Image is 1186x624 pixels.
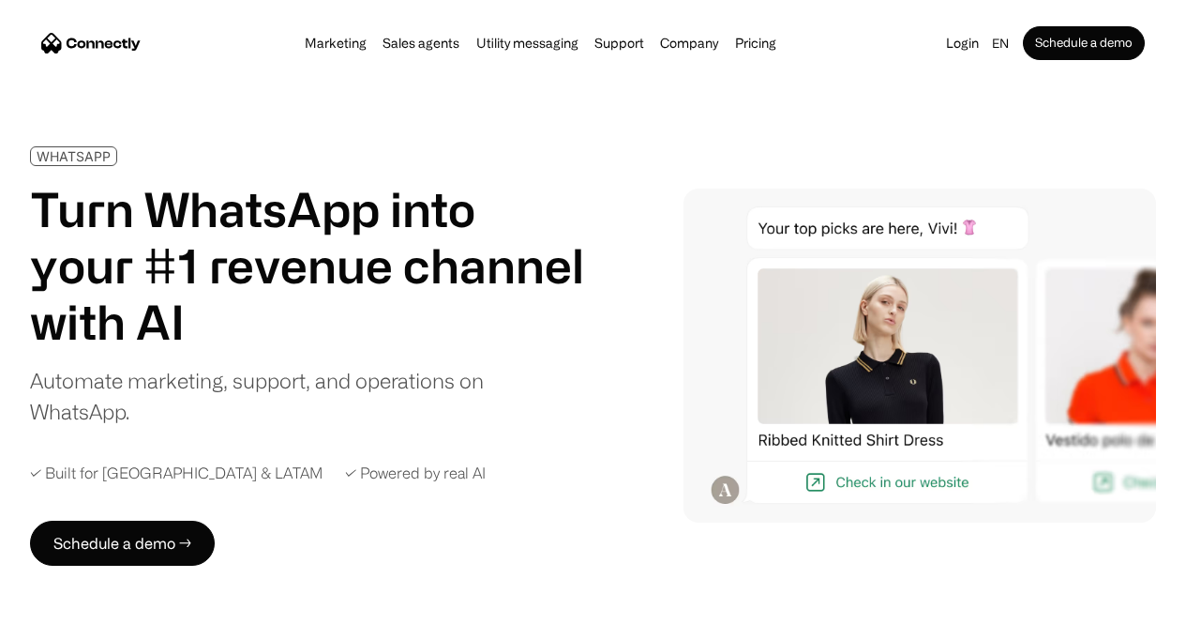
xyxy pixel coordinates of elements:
div: ✓ Built for [GEOGRAPHIC_DATA] & LATAM [30,464,323,482]
a: Sales agents [377,36,465,51]
aside: Language selected: English [19,589,113,617]
a: Marketing [299,36,372,51]
div: Automate marketing, support, and operations on WhatsApp. [30,365,586,427]
a: Login [940,30,984,56]
h1: Turn WhatsApp into your #1 revenue channel with AI [30,181,586,350]
a: Utility messaging [471,36,584,51]
div: Company [654,30,724,56]
a: Schedule a demo [1023,26,1145,60]
a: Schedule a demo → [30,521,215,566]
div: en [992,30,1009,56]
ul: Language list [38,591,113,617]
a: Support [589,36,650,51]
a: home [41,29,141,57]
div: Company [660,30,718,56]
div: ✓ Powered by real AI [345,464,486,482]
div: en [984,30,1023,56]
div: WHATSAPP [37,149,111,163]
a: Pricing [729,36,782,51]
